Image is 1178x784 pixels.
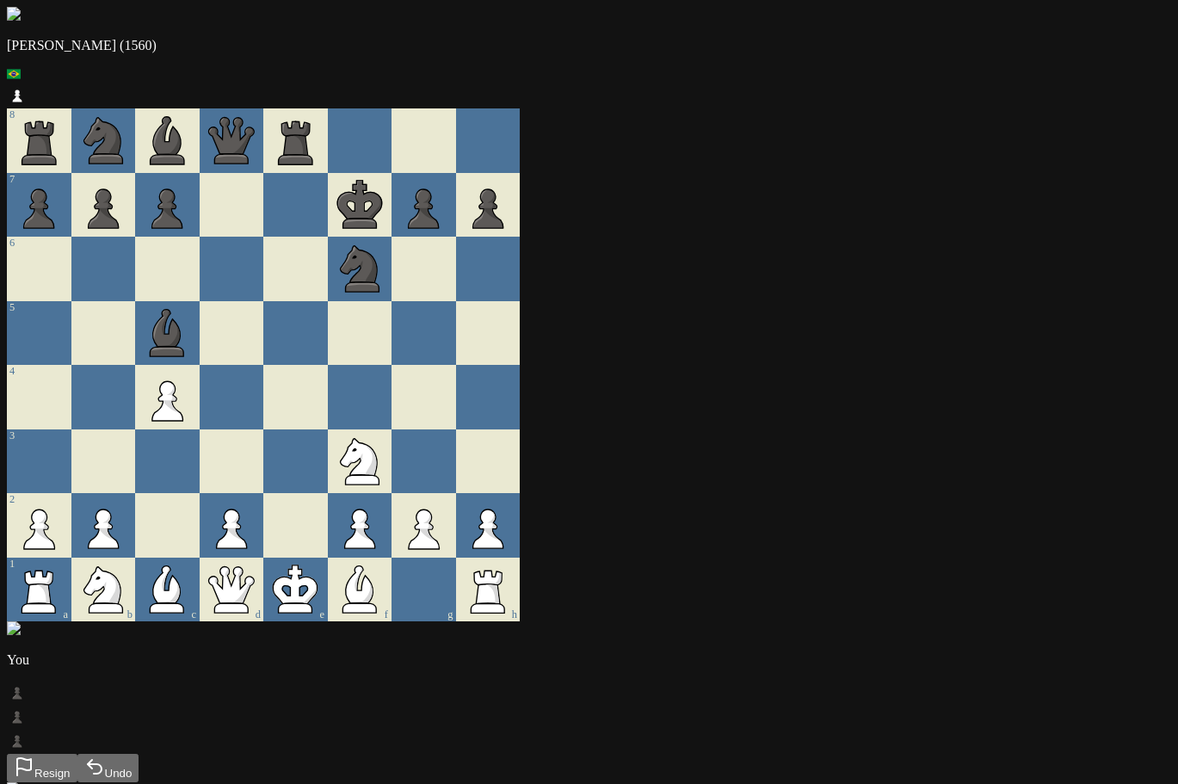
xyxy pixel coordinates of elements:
div: 5 [9,301,68,314]
div: 6 [9,237,68,250]
p: [PERSON_NAME] (1560) [7,38,1171,53]
button: Undo [77,754,139,782]
div: g [394,608,453,621]
img: horse.png [7,621,21,635]
div: 4 [9,365,68,378]
img: default.png [7,7,21,21]
div: 3 [9,429,68,442]
button: Resign [7,754,77,782]
p: You [7,652,1171,668]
